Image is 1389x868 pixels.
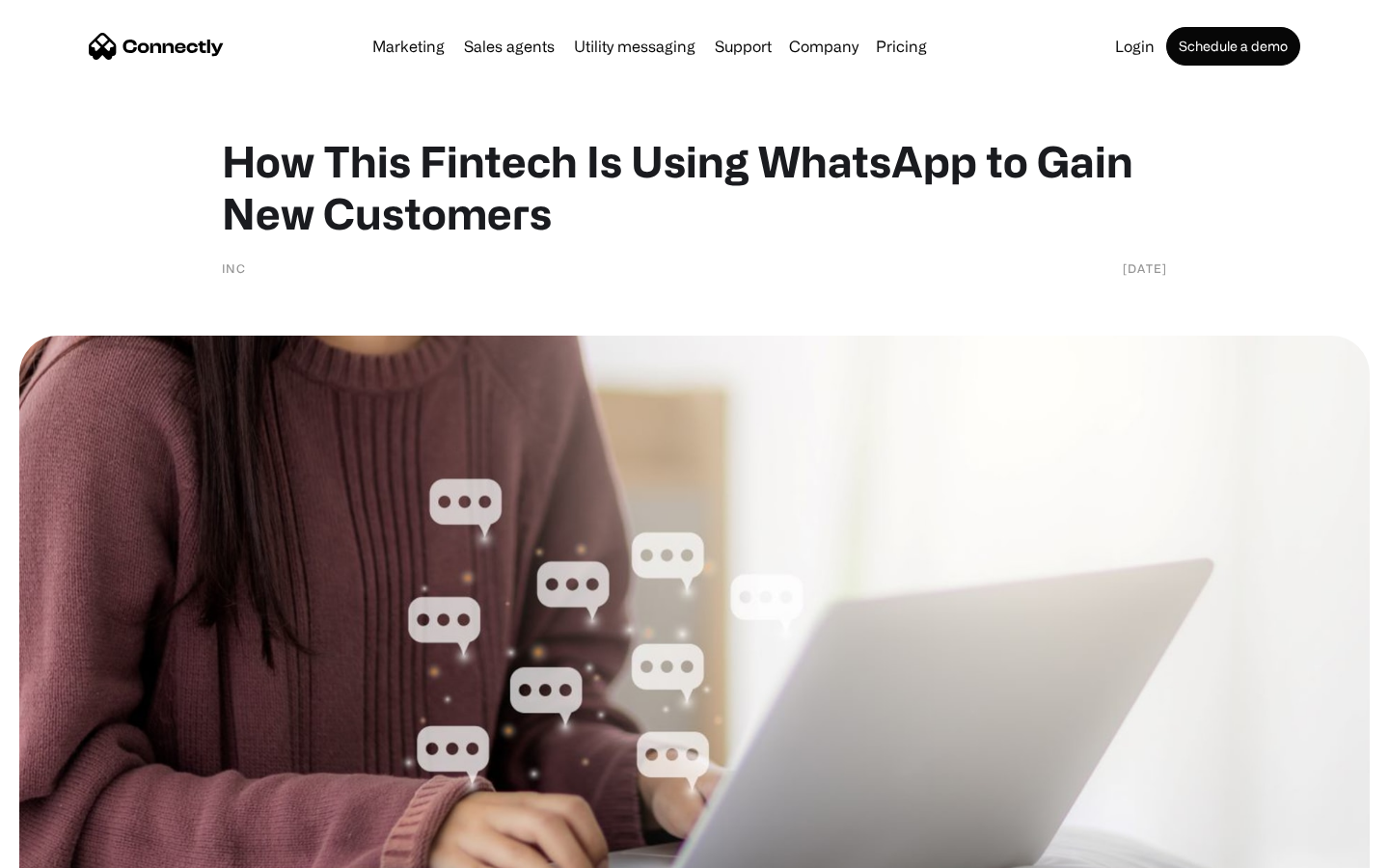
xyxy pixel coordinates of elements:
[789,33,858,60] div: Company
[222,135,1167,239] h1: How This Fintech Is Using WhatsApp to Gain New Customers
[365,39,452,54] a: Marketing
[1166,27,1300,66] a: Schedule a demo
[566,39,703,54] a: Utility messaging
[222,258,246,278] div: INC
[783,33,864,60] div: Company
[19,834,116,861] aside: Language selected: English
[39,834,116,861] ul: Language list
[89,32,224,61] a: home
[868,39,935,54] a: Pricing
[456,39,562,54] a: Sales agents
[1107,39,1162,54] a: Login
[707,39,779,54] a: Support
[1123,258,1167,278] div: [DATE]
